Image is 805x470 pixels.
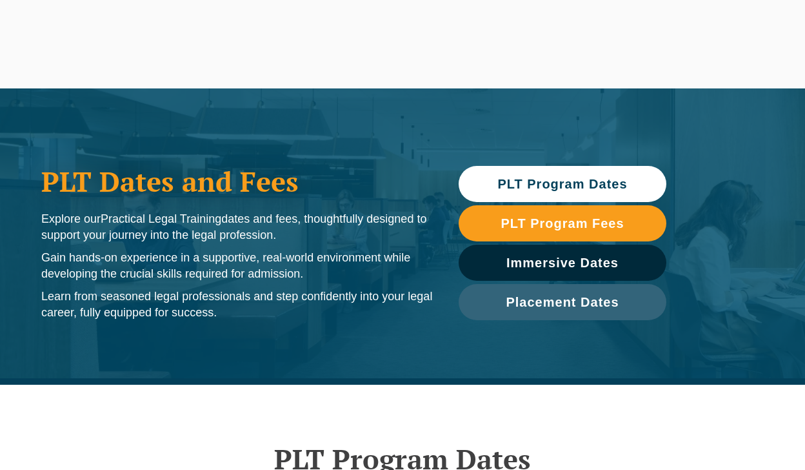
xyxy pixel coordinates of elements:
p: Explore our dates and fees, thoughtfully designed to support your journey into the legal profession. [41,211,433,243]
p: Gain hands-on experience in a supportive, real-world environment while developing the crucial ski... [41,250,433,282]
span: Placement Dates [506,296,619,309]
h1: PLT Dates and Fees [41,165,433,198]
a: Placement Dates [459,284,666,320]
a: PLT Program Dates [459,166,666,202]
span: PLT Program Dates [497,178,627,190]
span: PLT Program Fees [501,217,624,230]
a: PLT Program Fees [459,205,666,241]
span: Immersive Dates [506,256,619,269]
span: Practical Legal Training [101,212,221,225]
p: Learn from seasoned legal professionals and step confidently into your legal career, fully equipp... [41,289,433,321]
a: Immersive Dates [459,245,666,281]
